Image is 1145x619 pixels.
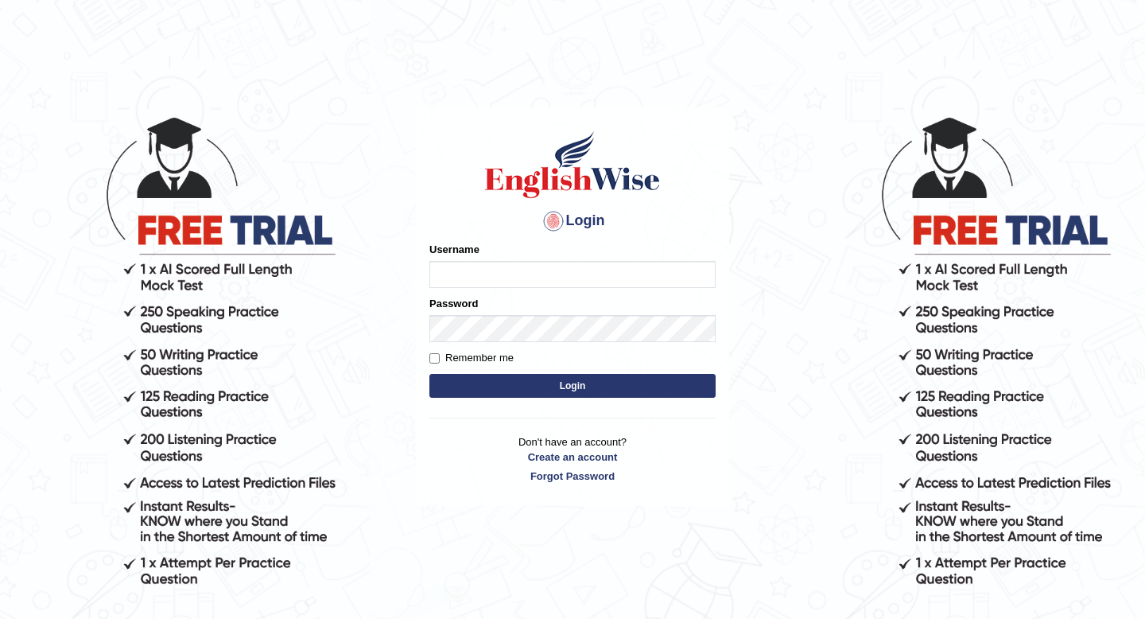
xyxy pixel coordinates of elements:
h4: Login [429,208,716,234]
a: Forgot Password [429,469,716,484]
label: Username [429,242,479,257]
label: Password [429,296,478,311]
input: Remember me [429,353,440,364]
p: Don't have an account? [429,434,716,484]
img: Logo of English Wise sign in for intelligent practice with AI [482,129,663,200]
a: Create an account [429,450,716,465]
label: Remember me [429,350,514,366]
button: Login [429,374,716,398]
